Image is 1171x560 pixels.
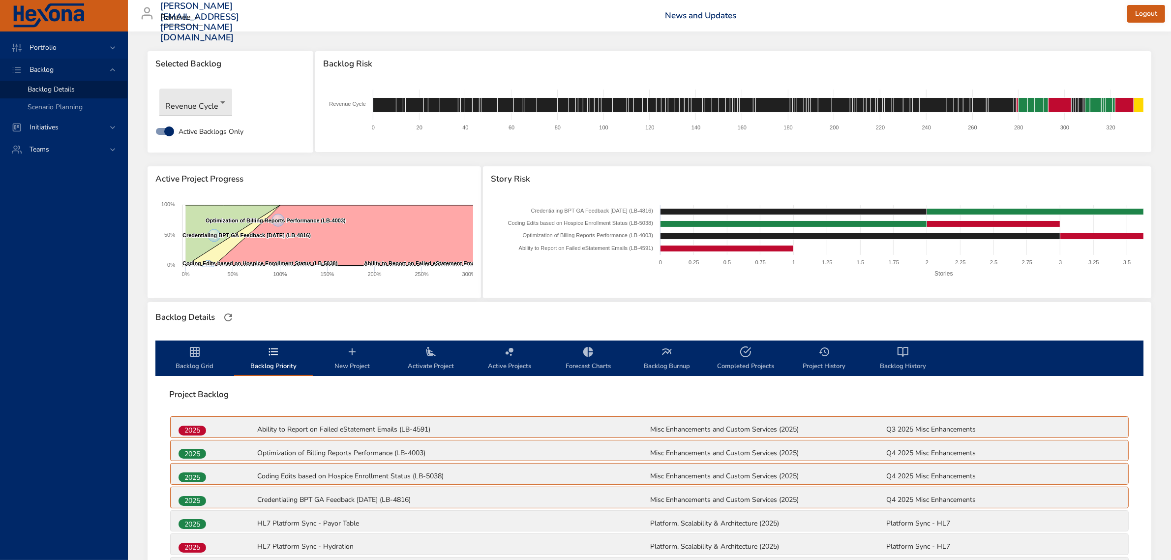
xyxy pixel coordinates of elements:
[179,126,243,137] span: Active Backlogs Only
[155,174,473,184] span: Active Project Progress
[415,271,429,277] text: 250%
[1088,259,1099,265] text: 3.25
[830,124,839,130] text: 200
[182,232,311,238] text: Credentialing BPT GA Feedback [DATE] (LB-4816)
[886,495,1120,505] p: Q4 2025 Misc Enhancements
[240,346,307,372] span: Backlog Priority
[221,310,236,325] button: Refresh Page
[319,346,386,372] span: New Project
[257,495,649,505] p: Credentialing BPT GA Feedback [DATE] (LB-4816)
[633,346,700,372] span: Backlog Burnup
[955,259,965,265] text: 2.25
[160,10,203,26] div: Raintree
[22,43,64,52] span: Portfolio
[28,102,83,112] span: Scenario Planning
[783,124,792,130] text: 180
[650,542,884,552] p: Platform, Scalability & Architecture (2025)
[164,232,175,238] text: 50%
[555,124,561,130] text: 80
[990,259,997,265] text: 2.5
[876,124,885,130] text: 220
[934,270,953,277] text: Stories
[531,208,653,214] text: Credentialing BPT GA Feedback [DATE] (LB-4816)
[650,425,884,435] p: Misc Enhancements and Custom Services (2025)
[167,262,175,268] text: 0%
[650,448,884,458] p: Misc Enhancements and Custom Services (2025)
[329,101,366,107] text: Revenue Cycle
[922,124,931,130] text: 240
[476,346,543,372] span: Active Projects
[372,124,375,130] text: 0
[416,124,422,130] text: 20
[857,259,864,265] text: 1.5
[159,89,232,116] div: Revenue Cycle
[22,123,66,132] span: Initiatives
[155,341,1143,376] div: backlog-tab
[491,174,1143,184] span: Story Risk
[738,124,747,130] text: 160
[22,65,61,74] span: Backlog
[1021,259,1032,265] text: 2.75
[1014,124,1023,130] text: 280
[257,425,649,435] p: Ability to Report on Failed eStatement Emails (LB-4591)
[179,425,206,436] span: 2025
[155,59,305,69] span: Selected Backlog
[888,259,899,265] text: 1.75
[870,346,936,372] span: Backlog History
[599,124,608,130] text: 100
[1127,5,1165,23] button: Logout
[792,259,795,265] text: 1
[179,449,206,459] span: 2025
[712,346,779,372] span: Completed Projects
[323,59,1143,69] span: Backlog Risk
[169,390,1130,400] span: Project Backlog
[791,346,858,372] span: Project History
[228,271,239,277] text: 50%
[1135,8,1157,20] span: Logout
[886,425,1120,435] p: Q3 2025 Misc Enhancements
[968,124,977,130] text: 260
[368,271,382,277] text: 200%
[926,259,929,265] text: 2
[257,519,649,529] p: HL7 Platform Sync - Payor Table
[22,145,57,154] span: Teams
[886,542,1120,552] p: Platform Sync - HL7
[518,245,653,251] text: Ability to Report on Failed eStatement Emails (LB-4591)
[257,448,649,458] p: Optimization of Billing Reports Performance (LB-4003)
[555,346,622,372] span: Forecast Charts
[650,471,884,481] p: Misc Enhancements and Custom Services (2025)
[665,10,736,21] a: News and Updates
[179,472,206,483] span: 2025
[650,495,884,505] p: Misc Enhancements and Custom Services (2025)
[645,124,654,130] text: 120
[886,448,1120,458] p: Q4 2025 Misc Enhancements
[822,259,832,265] text: 1.25
[522,232,653,238] text: Optimization of Billing Reports Performance (LB-4003)
[689,259,699,265] text: 0.25
[755,259,765,265] text: 0.75
[160,1,240,43] h3: [PERSON_NAME][EMAIL_ADDRESS][PERSON_NAME][DOMAIN_NAME]
[886,471,1120,481] p: Q4 2025 Misc Enhancements
[508,220,653,226] text: Coding Edits based on Hospice Enrollment Status (LB-5038)
[179,542,206,553] span: 2025
[509,124,514,130] text: 60
[12,3,86,28] img: Hexona
[1123,259,1131,265] text: 3.5
[152,310,218,325] div: Backlog Details
[161,346,228,372] span: Backlog Grid
[257,471,649,481] p: Coding Edits based on Hospice Enrollment Status (LB-5038)
[397,346,464,372] span: Activate Project
[179,496,206,506] span: 2025
[723,259,731,265] text: 0.5
[179,449,206,459] div: 2025
[28,85,75,94] span: Backlog Details
[462,124,468,130] text: 40
[691,124,700,130] text: 140
[650,519,884,529] p: Platform, Scalability & Architecture (2025)
[462,271,476,277] text: 300%
[179,519,206,529] span: 2025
